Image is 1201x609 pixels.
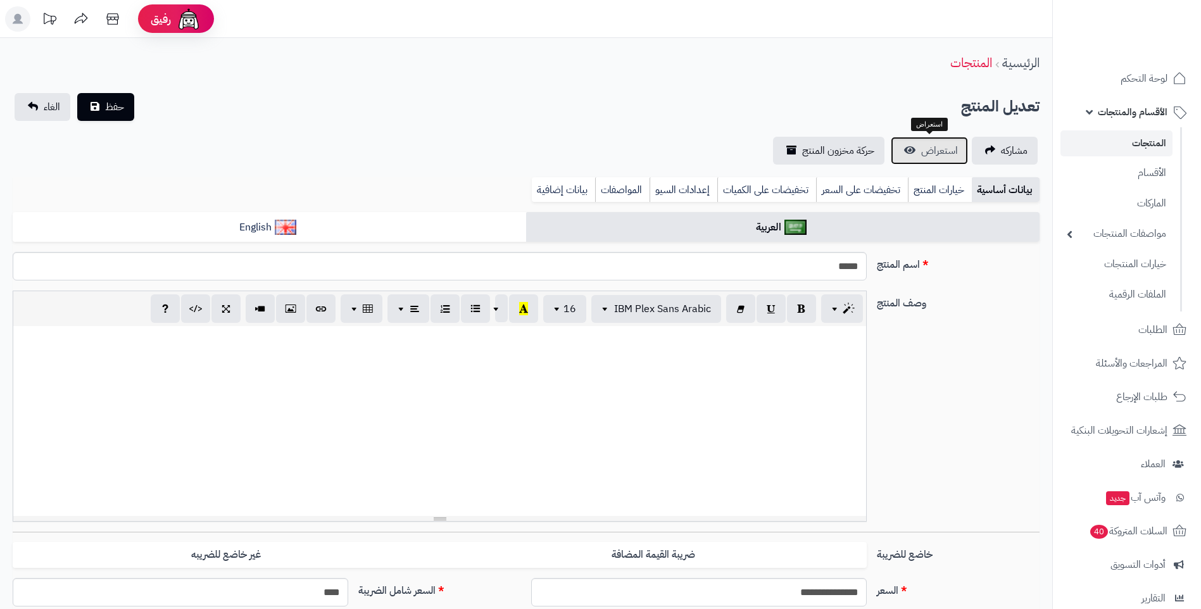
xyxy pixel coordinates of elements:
span: IBM Plex Sans Arabic [614,301,711,317]
a: إشعارات التحويلات البنكية [1060,415,1193,446]
span: 40 [1090,525,1108,539]
span: إشعارات التحويلات البنكية [1071,422,1167,439]
a: English [13,212,526,243]
div: استعراض [911,118,948,132]
img: English [275,220,297,235]
a: المنتجات [950,53,992,72]
a: أدوات التسويق [1060,549,1193,580]
span: حفظ [105,99,124,115]
a: مواصفات المنتجات [1060,220,1173,248]
a: بيانات أساسية [972,177,1040,203]
h2: تعديل المنتج [961,94,1040,120]
span: رفيق [151,11,171,27]
label: ضريبة القيمة المضافة [440,542,867,568]
span: العملاء [1141,455,1166,473]
a: المراجعات والأسئلة [1060,348,1193,379]
a: العربية [526,212,1040,243]
a: خيارات المنتجات [1060,251,1173,278]
a: السلات المتروكة40 [1060,516,1193,546]
a: إعدادات السيو [650,177,717,203]
a: وآتس آبجديد [1060,482,1193,513]
a: الأقسام [1060,160,1173,187]
label: السعر [872,578,1045,598]
label: السعر شامل الضريبة [353,578,526,598]
span: التقارير [1141,589,1166,607]
span: وآتس آب [1105,489,1166,506]
a: الرئيسية [1002,53,1040,72]
span: الأقسام والمنتجات [1098,103,1167,121]
label: اسم المنتج [872,252,1045,272]
span: أدوات التسويق [1110,556,1166,574]
span: طلبات الإرجاع [1116,388,1167,406]
span: استعراض [921,143,958,158]
img: العربية [784,220,807,235]
a: تحديثات المنصة [34,6,65,35]
span: جديد [1106,491,1129,505]
a: المنتجات [1060,130,1173,156]
a: مشاركه [972,137,1038,165]
label: غير خاضع للضريبه [13,542,439,568]
button: 16 [543,295,586,323]
span: لوحة التحكم [1121,70,1167,87]
a: حركة مخزون المنتج [773,137,884,165]
a: لوحة التحكم [1060,63,1193,94]
a: الغاء [15,93,70,121]
a: العملاء [1060,449,1193,479]
span: السلات المتروكة [1089,522,1167,540]
a: خيارات المنتج [908,177,972,203]
span: الغاء [44,99,60,115]
a: الماركات [1060,190,1173,217]
label: خاضع للضريبة [872,542,1045,562]
label: وصف المنتج [872,291,1045,311]
a: الطلبات [1060,315,1193,345]
span: 16 [563,301,576,317]
a: الملفات الرقمية [1060,281,1173,308]
a: المواصفات [595,177,650,203]
button: IBM Plex Sans Arabic [591,295,721,323]
span: المراجعات والأسئلة [1096,355,1167,372]
a: تخفيضات على السعر [816,177,908,203]
span: حركة مخزون المنتج [802,143,874,158]
button: حفظ [77,93,134,121]
a: طلبات الإرجاع [1060,382,1193,412]
a: استعراض [891,137,968,165]
span: مشاركه [1001,143,1028,158]
span: الطلبات [1138,321,1167,339]
img: ai-face.png [176,6,201,32]
a: تخفيضات على الكميات [717,177,816,203]
a: بيانات إضافية [532,177,595,203]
